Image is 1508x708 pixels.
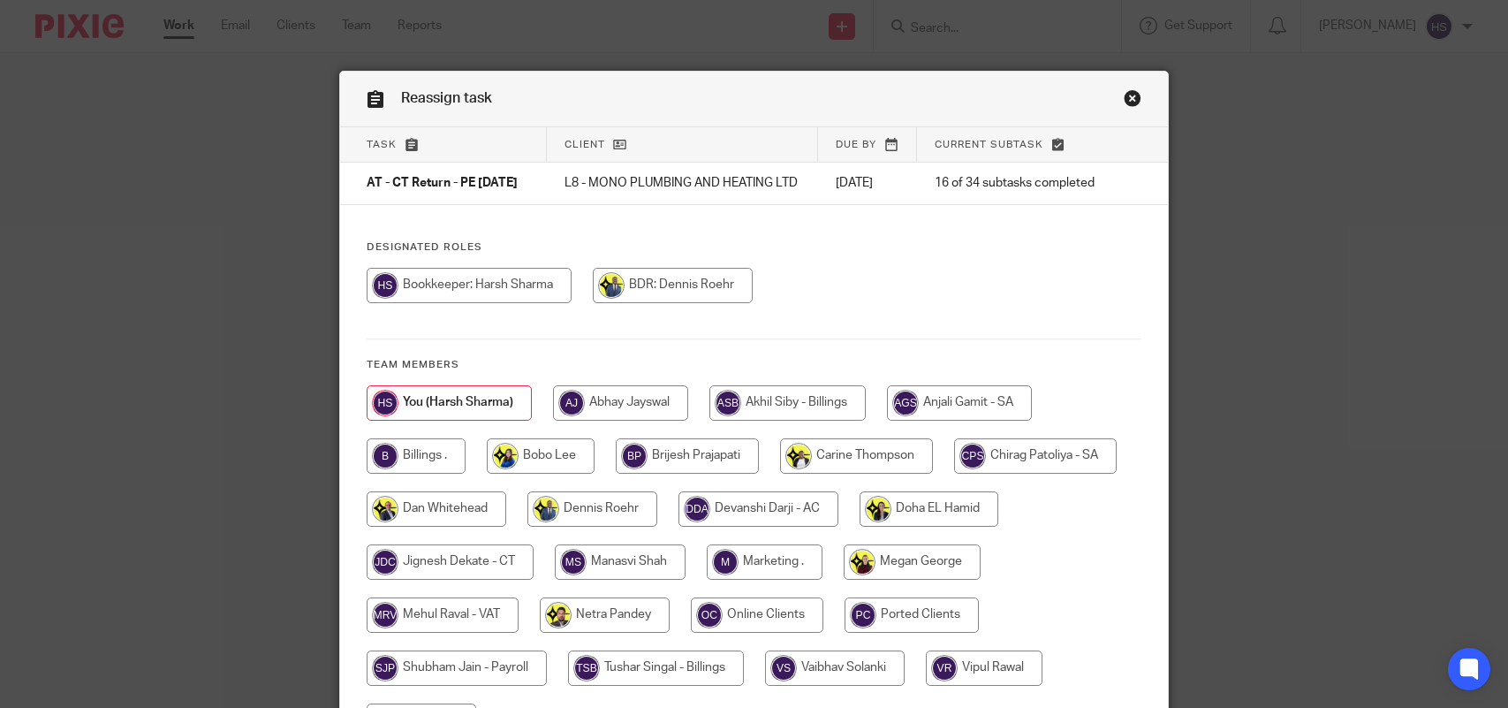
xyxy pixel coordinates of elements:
p: L8 - MONO PLUMBING AND HEATING LTD [565,174,800,192]
span: Reassign task [401,91,492,105]
p: [DATE] [836,174,899,192]
span: Task [367,140,397,149]
h4: Team members [367,358,1141,372]
h4: Designated Roles [367,240,1141,255]
a: Close this dialog window [1124,89,1141,113]
span: AT - CT Return - PE [DATE] [367,178,518,190]
span: Client [565,140,605,149]
span: Current subtask [935,140,1043,149]
td: 16 of 34 subtasks completed [917,163,1114,205]
span: Due by [836,140,876,149]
